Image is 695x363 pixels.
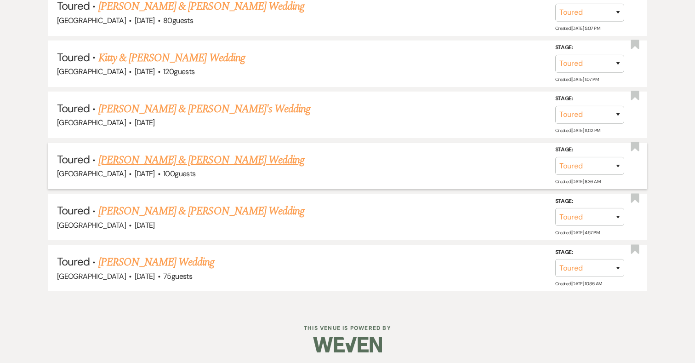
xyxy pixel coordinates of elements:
span: Created: [DATE] 10:12 PM [555,127,600,133]
a: [PERSON_NAME] & [PERSON_NAME] Wedding [98,203,304,219]
span: Created: [DATE] 4:57 PM [555,230,599,236]
span: Created: [DATE] 10:36 AM [555,281,602,287]
span: Toured [57,203,90,218]
span: Created: [DATE] 8:36 AM [555,179,600,184]
span: Created: [DATE] 5:07 PM [555,25,600,31]
a: [PERSON_NAME] & [PERSON_NAME] Wedding [98,152,304,168]
span: Toured [57,254,90,269]
a: [PERSON_NAME] Wedding [98,254,215,271]
span: Toured [57,50,90,64]
label: Stage: [555,43,624,53]
label: Stage: [555,94,624,104]
span: [DATE] [135,271,155,281]
span: Created: [DATE] 1:07 PM [555,76,598,82]
a: [PERSON_NAME] & [PERSON_NAME]'s Wedding [98,101,311,117]
span: Toured [57,101,90,115]
img: Weven Logo [313,328,382,361]
span: Toured [57,152,90,167]
a: Kitty & [PERSON_NAME] Wedding [98,50,245,66]
span: 120 guests [163,67,194,76]
label: Stage: [555,145,624,155]
span: [GEOGRAPHIC_DATA] [57,169,126,179]
span: 100 guests [163,169,195,179]
span: [DATE] [135,118,155,127]
span: [GEOGRAPHIC_DATA] [57,16,126,25]
span: 75 guests [163,271,192,281]
label: Stage: [555,196,624,207]
span: [GEOGRAPHIC_DATA] [57,67,126,76]
span: [DATE] [135,16,155,25]
span: [DATE] [135,67,155,76]
span: [GEOGRAPHIC_DATA] [57,118,126,127]
span: [DATE] [135,220,155,230]
span: [GEOGRAPHIC_DATA] [57,271,126,281]
span: 80 guests [163,16,193,25]
span: [DATE] [135,169,155,179]
span: [GEOGRAPHIC_DATA] [57,220,126,230]
label: Stage: [555,248,624,258]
